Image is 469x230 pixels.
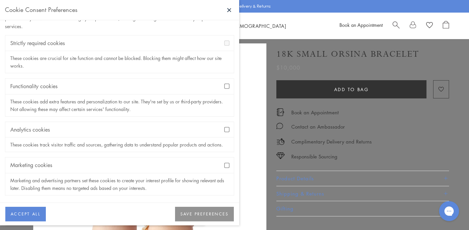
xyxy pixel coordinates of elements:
[443,21,449,31] a: Open Shopping Bag
[276,201,449,216] button: Gifting
[5,138,234,152] div: These cookies track visitor traffic and sources, gathering data to understand popular products an...
[276,80,426,98] button: Add to bag
[5,157,234,173] div: Marketing cookies
[291,138,372,146] p: Complimentary Delivery and Returns
[175,207,234,221] button: SAVE PREFERENCES
[276,123,283,129] img: MessageIcon-01_2.svg
[334,86,369,93] span: Add to bag
[426,21,433,31] a: View Wishlist
[276,186,449,201] button: Shipping & Returns
[5,79,234,94] div: Functionality cookies
[276,171,449,186] button: Product Details
[291,123,345,131] div: Contact an Ambassador
[276,138,285,146] img: icon_delivery.svg
[339,22,383,28] a: Book an Appointment
[5,207,46,221] button: ACCEPT ALL
[205,23,286,29] a: World of [DEMOGRAPHIC_DATA]World of [DEMOGRAPHIC_DATA]
[276,152,285,159] img: icon_sourcing.svg
[276,108,284,116] img: icon_appointment.svg
[436,199,462,223] iframe: Gorgias live chat messenger
[291,152,337,161] div: Responsible Sourcing
[276,48,419,60] h1: 18K Small Orsina Bracelet
[5,122,234,138] div: Analytics cookies
[5,51,234,73] div: These cookies are crucial for site function and cannot be blocked. Blocking them might affect how...
[5,35,234,51] div: Strictly required cookies
[5,173,234,195] div: Marketing and advertising partners set these cookies to create your interest profile for showing ...
[5,5,77,15] div: Cookie Consent Preferences
[291,109,339,116] a: Book an Appointment
[5,94,234,116] div: These cookies add extra features and personalization to our site. They're set by us or third-part...
[393,21,400,31] a: Search
[276,63,300,72] span: $10,000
